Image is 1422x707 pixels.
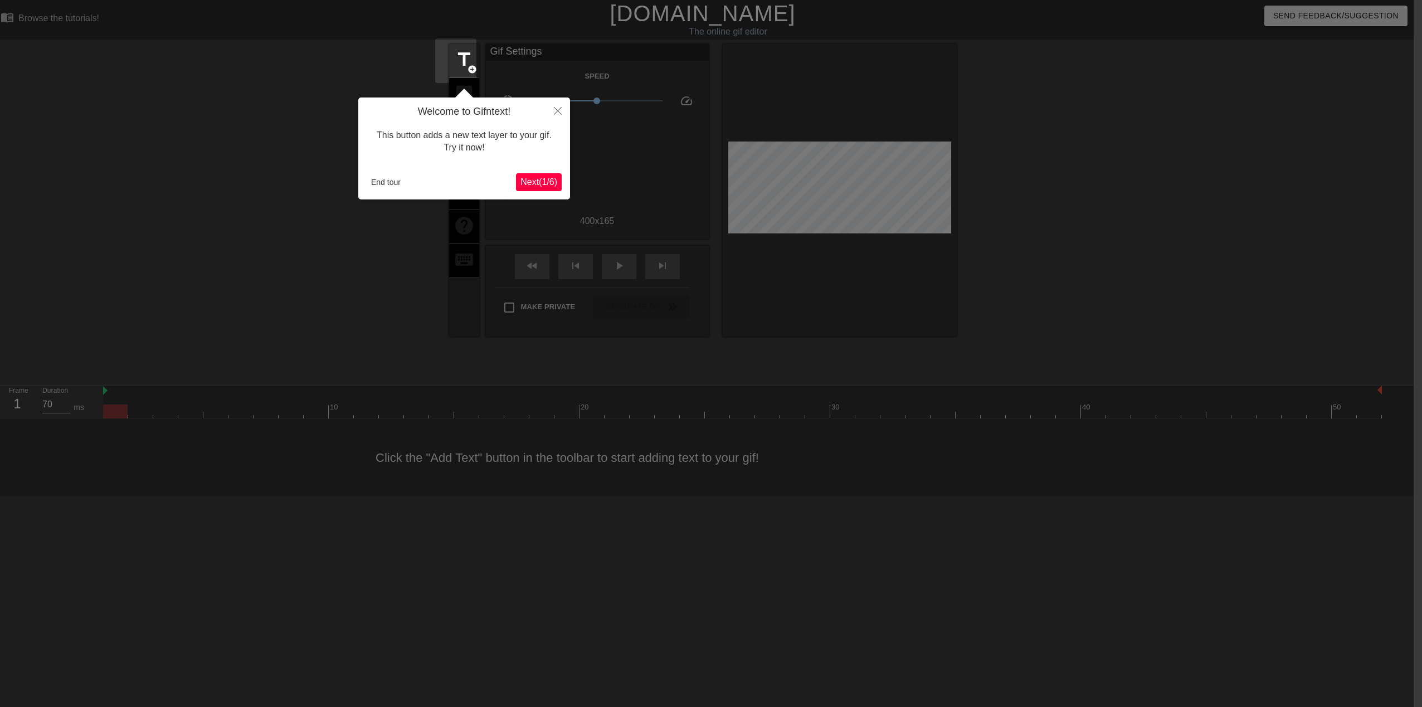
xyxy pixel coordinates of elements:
[367,106,562,118] h4: Welcome to Gifntext!
[367,118,562,165] div: This button adds a new text layer to your gif. Try it now!
[516,173,562,191] button: Next
[520,177,557,187] span: Next ( 1 / 6 )
[367,174,405,191] button: End tour
[546,97,570,123] button: Close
